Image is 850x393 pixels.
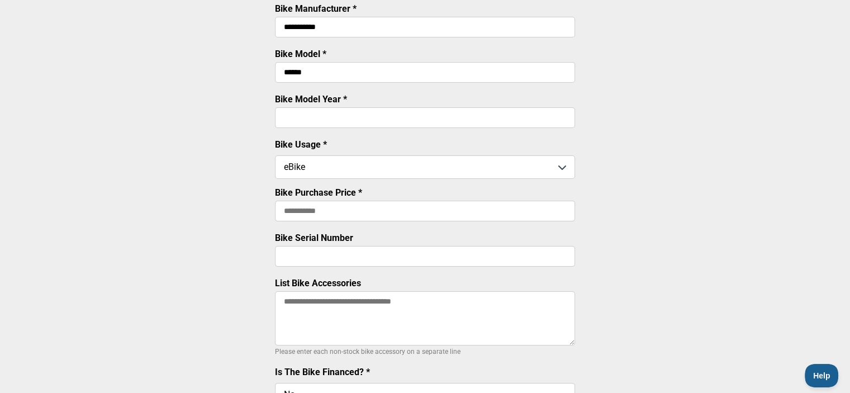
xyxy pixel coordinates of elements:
[275,49,326,59] label: Bike Model *
[275,345,575,358] p: Please enter each non-stock bike accessory on a separate line
[275,187,362,198] label: Bike Purchase Price *
[275,367,370,377] label: Is The Bike Financed? *
[275,233,353,243] label: Bike Serial Number
[275,278,361,288] label: List Bike Accessories
[275,94,347,105] label: Bike Model Year *
[275,3,357,14] label: Bike Manufacturer *
[805,364,839,387] iframe: Toggle Customer Support
[275,139,327,150] label: Bike Usage *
